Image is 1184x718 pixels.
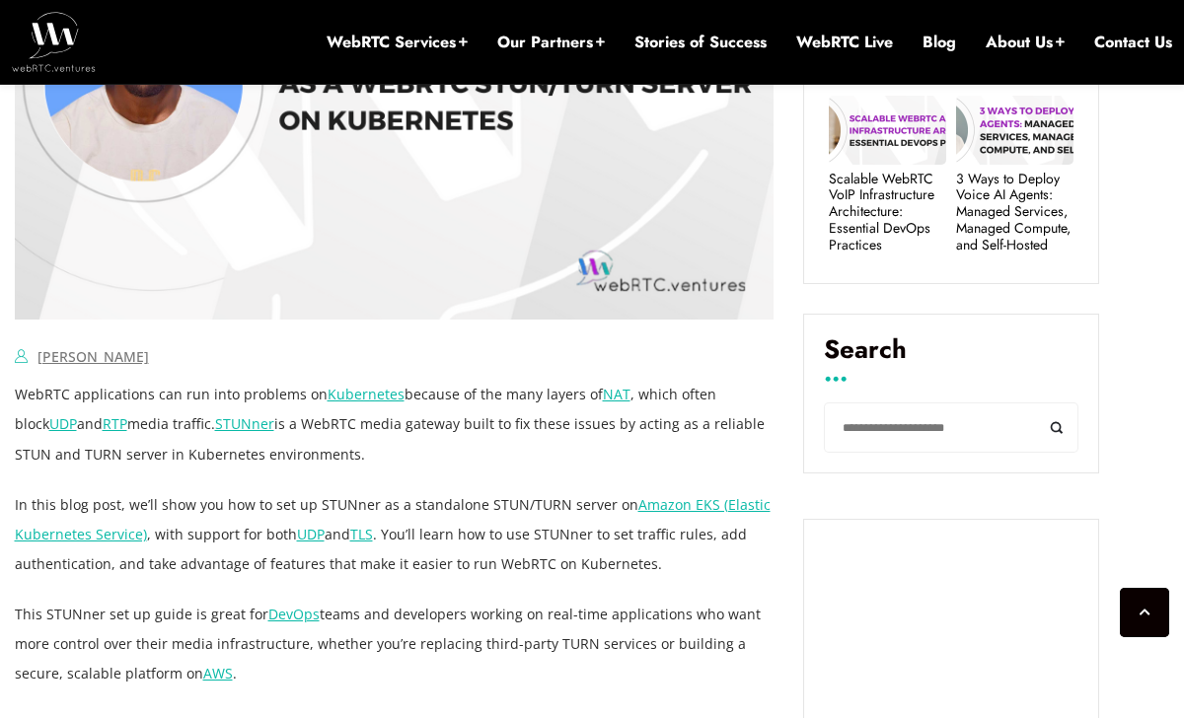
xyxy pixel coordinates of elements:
[215,414,274,433] a: STUNner
[829,171,946,253] a: Scalable WebRTC VoIP Infrastructure Architecture: Essential DevOps Practices
[203,664,233,682] a: AWS
[103,414,127,433] a: RTP
[268,605,320,623] a: DevOps
[986,32,1065,53] a: About Us
[603,385,630,403] a: NAT
[824,334,1078,380] label: Search
[634,32,767,53] a: Stories of Success
[956,171,1073,253] a: 3 Ways to Deploy Voice AI Agents: Managed Services, Managed Compute, and Self-Hosted
[12,12,96,71] img: WebRTC.ventures
[49,414,77,433] a: UDP
[15,380,775,468] p: WebRTC applications can run into problems on because of the many layers of , which often block an...
[297,525,325,543] a: UDP
[328,385,405,403] a: Kubernetes
[1034,402,1078,453] button: Search
[350,525,373,543] a: TLS
[923,32,956,53] a: Blog
[497,32,605,53] a: Our Partners
[1094,32,1172,53] a: Contact Us
[15,600,775,688] p: This STUNner set up guide is great for teams and developers working on real-time applications who...
[327,32,468,53] a: WebRTC Services
[796,32,893,53] a: WebRTC Live
[37,347,149,366] a: [PERSON_NAME]
[15,495,771,543] a: Amazon EKS (Elastic Kubernetes Service)
[15,490,775,579] p: In this blog post, we’ll show you how to set up STUNner as a standalone STUN/TURN server on , wit...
